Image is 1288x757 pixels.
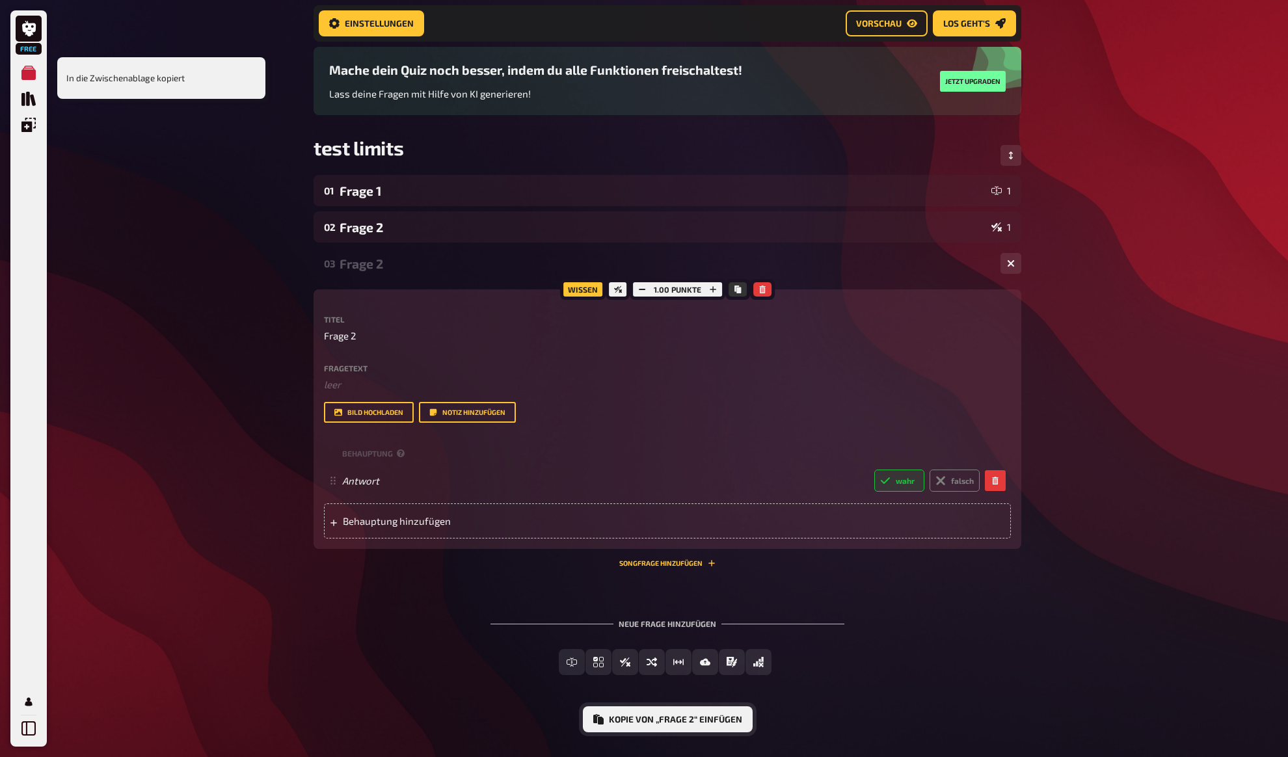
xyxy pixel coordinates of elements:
[729,282,747,297] button: Kopieren
[583,706,753,732] button: Kopie von „Frage 2“ einfügen
[319,10,424,36] a: Einstellungen
[490,598,844,639] div: Neue Frage hinzufügen
[16,112,42,138] a: Einblendungen
[943,19,990,28] span: Los geht's
[342,448,409,459] small: Behauptung
[324,258,334,269] div: 03
[343,515,545,527] span: Behauptung hinzufügen
[559,649,585,675] button: Freitext Eingabe
[874,470,924,492] label: wahr
[665,649,691,675] button: Schätzfrage
[585,649,611,675] button: Einfachauswahl
[940,71,1006,92] button: Jetzt upgraden
[324,364,1011,372] label: Fragetext
[16,60,42,86] a: Meine Quizze
[324,328,356,343] span: Frage 2
[692,649,718,675] button: Bild-Antwort
[639,649,665,675] button: Sortierfrage
[16,86,42,112] a: Quiz Sammlung
[340,256,990,271] div: Frage 2
[719,649,745,675] button: Prosa (Langtext)
[419,402,516,423] button: Notiz hinzufügen
[560,279,606,300] div: Wissen
[619,559,716,567] button: Songfrage hinzufügen
[846,10,928,36] a: Vorschau
[340,183,986,198] div: Frage 1
[745,649,771,675] button: Offline Frage
[933,10,1016,36] a: Los geht's
[340,220,986,235] div: Frage 2
[329,88,531,100] span: Lass deine Fragen mit Hilfe von KI generieren!
[57,57,265,99] div: In die Zwischenablage kopiert
[16,689,42,715] a: Mein Konto
[324,402,414,423] button: Bild hochladen
[324,221,334,233] div: 02
[991,185,1011,196] div: 1
[342,475,379,486] i: Antwort
[314,136,403,159] span: test limits
[856,19,902,28] span: Vorschau
[630,279,725,300] div: 1.00 Punkte
[612,649,638,675] button: Wahr / Falsch
[329,62,742,77] h3: Mache dein Quiz noch besser, indem du alle Funktionen freischaltest!
[324,315,1011,323] label: Titel
[930,470,980,492] label: falsch
[345,19,414,28] span: Einstellungen
[1000,145,1021,166] button: Reihenfolge anpassen
[991,222,1011,232] div: 1
[324,185,334,196] div: 01
[17,45,40,53] span: Free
